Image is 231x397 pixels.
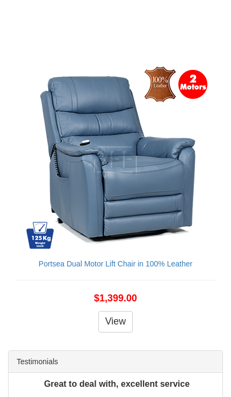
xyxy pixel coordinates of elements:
b: Great to deal with, excellent service [44,379,190,388]
a: View [98,311,133,333]
div: Testimonials [9,351,222,373]
a: Portsea Dual Motor Lift Chair in 100% Leather [39,259,192,268]
img: Portsea Dual Motor Lift Chair in 100% Leather [21,66,210,254]
span: $1,399.00 [94,293,137,304]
